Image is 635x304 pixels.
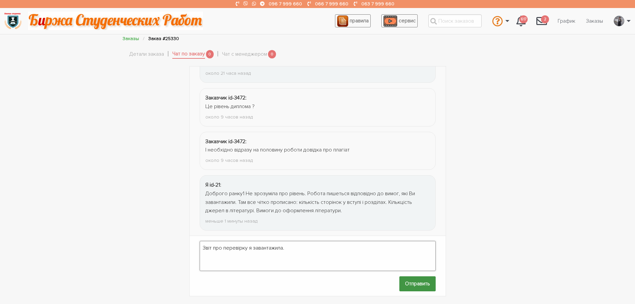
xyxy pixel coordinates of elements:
[541,15,549,24] span: 2
[172,50,205,59] a: Чат по заказу
[399,17,416,24] span: сервис
[428,14,482,27] input: Поиск заказов
[28,12,203,30] img: motto-2ce64da2796df845c65ce8f9480b9c9d679903764b3ca6da4b6de107518df0fe.gif
[205,190,430,215] div: Доброго ранку1 Не зрозуміла про рівень. Робота пишеться відповідно до вимог, які Ви завантажили. ...
[383,15,397,27] img: play_icon-49f7f135c9dc9a03216cfdbccbe1e3994649169d890fb554cedf0eac35a01ba8.png
[205,94,247,101] strong: Заказчик id-3472:
[511,12,531,30] a: 617
[205,217,430,225] div: меньше 1 минуты назад
[337,15,348,27] img: agreement_icon-feca34a61ba7f3d1581b08bc946b2ec1ccb426f67415f344566775c155b7f62c.png
[335,14,371,27] a: правила
[205,69,430,77] div: около 21 часа назад
[581,15,608,27] a: Заказы
[269,1,302,7] a: 096 7 999 660
[148,35,179,42] li: Заказ #25330
[129,50,164,59] a: Детали заказа
[268,50,276,58] span: 0
[519,15,528,24] span: 617
[205,102,430,111] div: Це рівень диплома ?
[205,182,221,188] strong: Я id-21:
[205,146,430,155] div: І необхідно відразу на половину роботи довідка про плагіат
[315,1,348,7] a: 066 7 999 660
[205,113,430,121] div: около 9 часов назад
[206,50,214,58] span: 0
[205,157,430,164] div: около 9 часов назад
[4,12,22,30] img: logo-135dea9cf721667cc4ddb0c1795e3ba8b7f362e3d0c04e2cc90b931989920324.png
[222,50,267,59] a: Чат с менеджером
[381,14,418,27] a: сервис
[614,16,624,26] img: 20171208_160937.jpg
[205,138,247,145] strong: Заказчик id-3472:
[350,17,369,24] span: правила
[552,15,581,27] a: График
[531,12,552,30] a: 2
[399,276,436,291] input: Отправить
[361,1,394,7] a: 063 7 999 660
[123,36,139,41] a: Заказы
